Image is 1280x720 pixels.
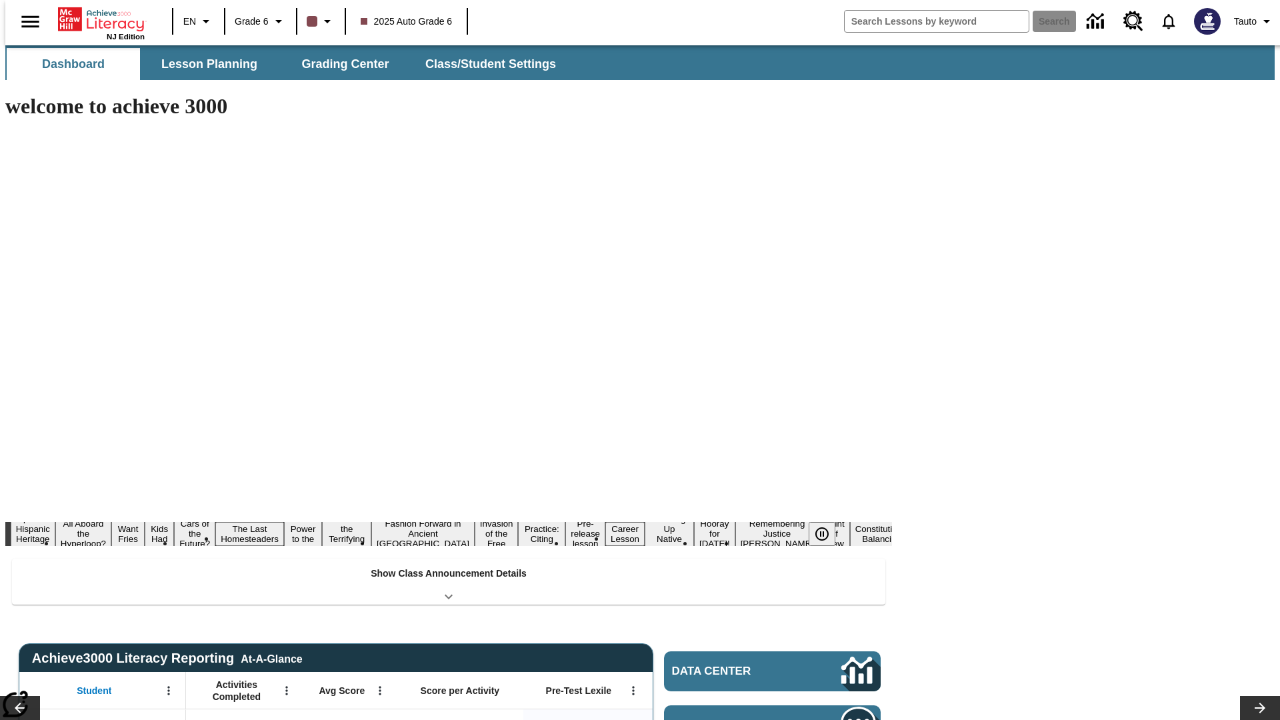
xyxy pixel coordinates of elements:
div: Home [58,5,145,41]
img: Avatar [1194,8,1221,35]
button: Lesson carousel, Next [1240,696,1280,720]
span: Student [77,685,111,697]
a: Resource Center, Will open in new tab [1115,3,1151,39]
span: Achieve3000 Literacy Reporting [32,651,303,666]
button: Open Menu [159,681,179,701]
button: Open side menu [11,2,50,41]
button: Slide 5 Cars of the Future? [174,517,215,551]
button: Slide 10 The Invasion of the Free CD [475,507,519,561]
button: Slide 12 Pre-release lesson [565,517,605,551]
input: search field [845,11,1029,32]
span: Tauto [1234,15,1257,29]
button: Slide 4 Dirty Jobs Kids Had To Do [145,502,174,566]
span: NJ Edition [107,33,145,41]
a: Home [58,6,145,33]
div: Pause [809,522,849,546]
button: Open Menu [277,681,297,701]
a: Notifications [1151,4,1186,39]
button: Profile/Settings [1229,9,1280,33]
button: Open Menu [370,681,390,701]
button: Class/Student Settings [415,48,567,80]
span: EN [183,15,196,29]
button: Language: EN, Select a language [177,9,220,33]
button: Slide 15 Hooray for Constitution Day! [694,517,735,551]
span: Pre-Test Lexile [546,685,612,697]
button: Slide 8 Attack of the Terrifying Tomatoes [322,512,371,556]
a: Data Center [1079,3,1115,40]
button: Dashboard [7,48,140,80]
span: Grade 6 [235,15,269,29]
button: Slide 14 Cooking Up Native Traditions [645,512,694,556]
button: Slide 11 Mixed Practice: Citing Evidence [518,512,565,556]
div: Show Class Announcement Details [12,559,885,605]
button: Select a new avatar [1186,4,1229,39]
h1: welcome to achieve 3000 [5,94,892,119]
button: Open Menu [623,681,643,701]
button: Lesson Planning [143,48,276,80]
button: Class color is dark brown. Change class color [301,9,341,33]
button: Slide 1 ¡Viva Hispanic Heritage Month! [11,512,55,556]
button: Grading Center [279,48,412,80]
button: Slide 2 All Aboard the Hyperloop? [55,517,111,551]
div: SubNavbar [5,48,568,80]
span: Activities Completed [193,679,281,703]
button: Slide 9 Fashion Forward in Ancient Rome [371,517,475,551]
span: 2025 Auto Grade 6 [361,15,453,29]
button: Slide 18 The Constitution's Balancing Act [850,512,914,556]
button: Slide 6 The Last Homesteaders [215,522,284,546]
button: Slide 3 Do You Want Fries With That? [111,502,145,566]
span: Avg Score [319,685,365,697]
button: Slide 16 Remembering Justice O'Connor [735,517,819,551]
button: Slide 7 Solar Power to the People [284,512,323,556]
a: Data Center [664,651,881,691]
span: Score per Activity [421,685,500,697]
button: Pause [809,522,835,546]
button: Grade: Grade 6, Select a grade [229,9,292,33]
p: Show Class Announcement Details [371,567,527,581]
button: Slide 13 Career Lesson [605,522,645,546]
span: Data Center [672,665,797,678]
div: At-A-Glance [241,651,302,665]
div: SubNavbar [5,45,1275,80]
